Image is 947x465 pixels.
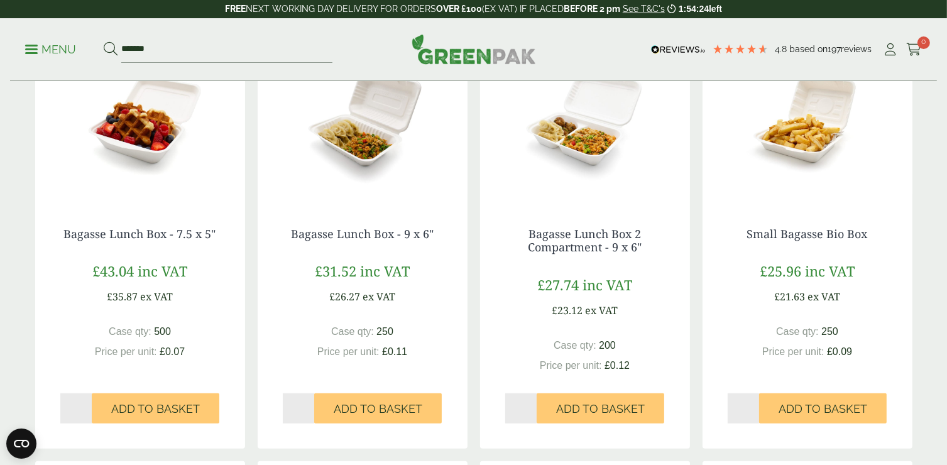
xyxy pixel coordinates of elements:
span: £31.52 [315,261,356,280]
span: inc VAT [805,261,855,280]
span: 500 [154,326,171,337]
span: £25.96 [760,261,801,280]
span: ex VAT [807,290,840,304]
a: 0 [906,40,922,59]
a: Bagasse Lunch Box - 9 x 6" [291,226,434,241]
span: reviews [841,44,872,54]
span: £43.04 [92,261,134,280]
span: Based on [789,44,828,54]
img: GreenPak Supplies [412,34,536,64]
span: Price per unit: [317,346,380,357]
strong: OVER £100 [436,4,482,14]
span: £35.87 [107,290,138,304]
span: ex VAT [363,290,395,304]
span: inc VAT [360,261,410,280]
span: Add to Basket [779,402,867,416]
button: Add to Basket [537,393,664,424]
a: Bagasse Lunch Box 2 Compartment - 9 x 6" [528,226,642,255]
span: Add to Basket [556,402,645,416]
span: £0.09 [827,346,852,357]
span: Case qty: [776,326,819,337]
span: £0.11 [382,346,407,357]
span: £0.07 [160,346,185,357]
a: Small Bagasse Bio Box [747,226,868,241]
span: Case qty: [331,326,374,337]
span: inc VAT [583,275,632,294]
div: 4.79 Stars [712,43,769,55]
span: Price per unit: [762,346,824,357]
img: 2320027AB Small Bio Box open with food [703,45,912,202]
span: Case qty: [554,340,596,351]
span: £26.27 [329,290,360,304]
button: Add to Basket [314,393,442,424]
img: 2320027 Bagasse Lunch Box 9x6 inch open with food [258,45,468,202]
span: Add to Basket [334,402,422,416]
a: Bagasse Lunch Box - 7.5 x 5" [64,226,216,241]
span: Price per unit: [95,346,157,357]
i: Cart [906,43,922,56]
span: 197 [828,44,841,54]
span: Case qty: [109,326,151,337]
span: 250 [821,326,838,337]
span: 250 [376,326,393,337]
button: Open CMP widget [6,429,36,459]
span: Add to Basket [111,402,200,416]
span: left [709,4,722,14]
button: Add to Basket [92,393,219,424]
span: Price per unit: [540,360,602,371]
span: inc VAT [138,261,187,280]
span: £21.63 [774,290,805,304]
strong: BEFORE 2 pm [564,4,620,14]
span: £23.12 [552,304,583,317]
span: 1:54:24 [679,4,709,14]
span: £27.74 [537,275,579,294]
img: REVIEWS.io [651,45,706,54]
i: My Account [883,43,899,56]
span: 200 [599,340,616,351]
a: See T&C's [623,4,665,14]
span: 0 [917,36,930,49]
button: Add to Basket [759,393,887,424]
span: ex VAT [585,304,618,317]
span: ex VAT [140,290,173,304]
strong: FREE [225,4,246,14]
a: Menu [25,42,76,55]
img: 2320028AA Bagasse lunch box 2 compartment open with food [480,45,690,202]
p: Menu [25,42,76,57]
img: 2320026B Bagasse Lunch Box 7.5x5 open with food [35,45,245,202]
span: £0.12 [605,360,630,371]
span: 4.8 [775,44,789,54]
